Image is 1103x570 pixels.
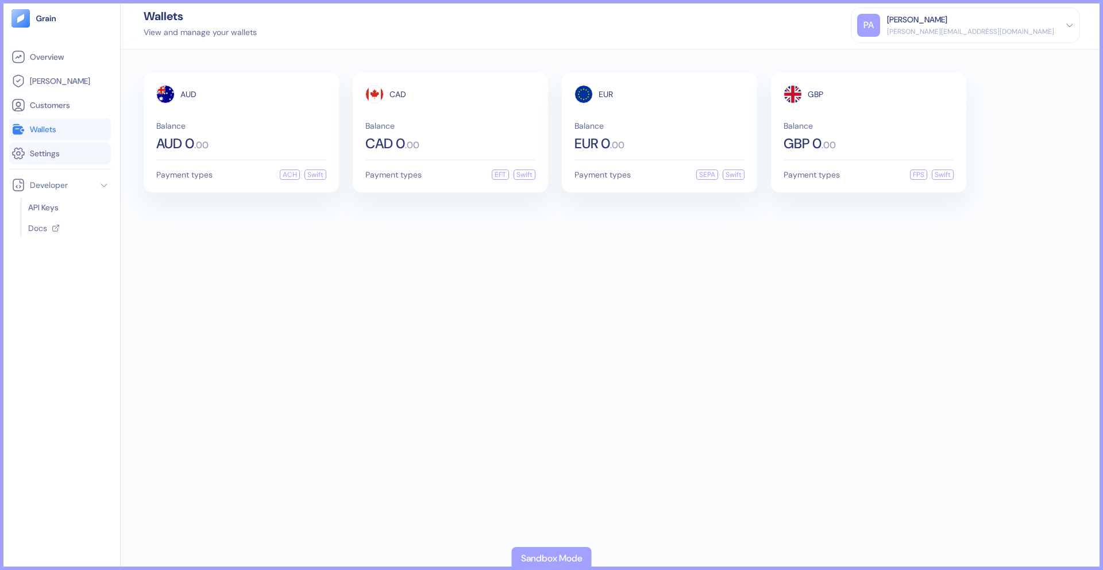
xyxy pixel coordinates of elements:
[822,141,836,150] span: . 00
[610,141,624,150] span: . 00
[784,137,822,151] span: GBP 0
[887,14,947,26] div: [PERSON_NAME]
[910,170,927,180] div: FPS
[28,202,59,213] span: API Keys
[30,51,64,63] span: Overview
[696,170,718,180] div: SEPA
[365,171,422,179] span: Payment types
[723,170,745,180] div: Swift
[30,148,60,159] span: Settings
[36,14,57,22] img: logo
[30,75,90,87] span: [PERSON_NAME]
[156,171,213,179] span: Payment types
[365,137,405,151] span: CAD 0
[389,90,406,98] span: CAD
[30,99,70,111] span: Customers
[156,137,194,151] span: AUD 0
[574,171,631,179] span: Payment types
[11,122,109,136] a: Wallets
[514,170,535,180] div: Swift
[932,170,954,180] div: Swift
[887,26,1054,37] div: [PERSON_NAME][EMAIL_ADDRESS][DOMAIN_NAME]
[194,141,209,150] span: . 00
[144,26,257,38] div: View and manage your wallets
[11,147,109,160] a: Settings
[144,10,257,22] div: Wallets
[784,122,954,130] span: Balance
[30,179,68,191] span: Developer
[574,122,745,130] span: Balance
[156,122,326,130] span: Balance
[28,202,104,213] a: API Keys
[574,137,610,151] span: EUR 0
[280,170,300,180] div: ACH
[11,74,109,88] a: [PERSON_NAME]
[28,222,47,234] span: Docs
[28,222,102,234] a: Docs
[365,122,535,130] span: Balance
[599,90,613,98] span: EUR
[808,90,823,98] span: GBP
[11,9,30,28] img: logo-tablet-V2.svg
[11,50,109,64] a: Overview
[180,90,196,98] span: AUD
[304,170,326,180] div: Swift
[405,141,419,150] span: . 00
[30,124,56,135] span: Wallets
[492,170,509,180] div: EFT
[784,171,840,179] span: Payment types
[857,14,880,37] div: PA
[11,98,109,112] a: Customers
[521,552,583,565] div: Sandbox Mode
